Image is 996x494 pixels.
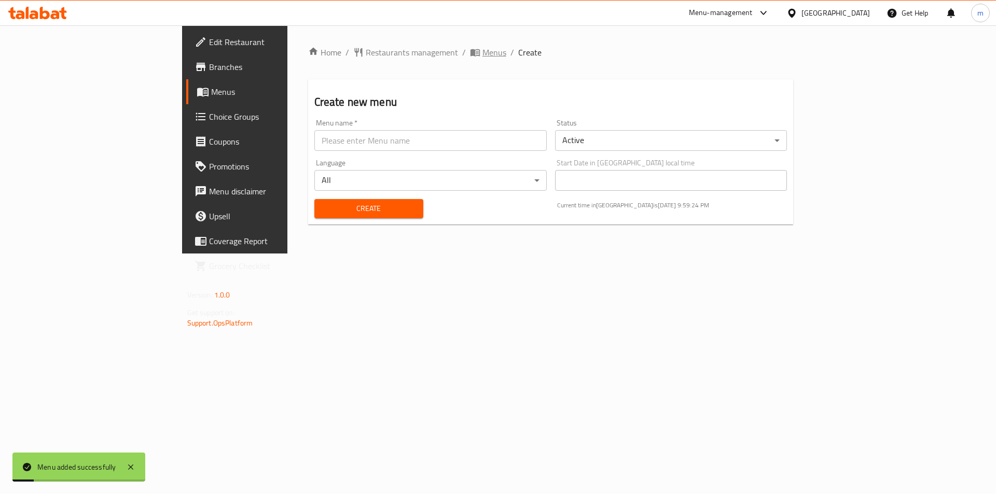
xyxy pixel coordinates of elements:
span: Promotions [209,160,340,173]
p: Current time in [GEOGRAPHIC_DATA] is [DATE] 9:59:24 PM [557,201,787,210]
a: Choice Groups [186,104,349,129]
span: Get support on: [187,306,235,319]
a: Support.OpsPlatform [187,316,253,330]
li: / [510,46,514,59]
a: Restaurants management [353,46,458,59]
span: Grocery Checklist [209,260,340,272]
span: m [977,7,984,19]
h2: Create new menu [314,94,787,110]
span: Create [518,46,542,59]
nav: breadcrumb [308,46,794,59]
button: Create [314,199,423,218]
div: Active [555,130,787,151]
a: Coupons [186,129,349,154]
a: Coverage Report [186,229,349,253]
div: Menu added successfully [37,461,116,473]
a: Menu disclaimer [186,179,349,204]
a: Branches [186,54,349,79]
span: Branches [209,61,340,73]
span: Coupons [209,135,340,148]
div: All [314,170,547,191]
a: Grocery Checklist [186,253,349,278]
span: 1.0.0 [214,288,230,302]
span: Menus [482,46,506,59]
span: Restaurants management [366,46,458,59]
a: Edit Restaurant [186,30,349,54]
a: Menus [470,46,506,59]
span: Edit Restaurant [209,36,340,48]
span: Upsell [209,210,340,222]
a: Upsell [186,204,349,229]
a: Promotions [186,154,349,179]
div: [GEOGRAPHIC_DATA] [801,7,870,19]
li: / [462,46,466,59]
span: Create [323,202,415,215]
span: Menus [211,86,340,98]
div: Menu-management [689,7,753,19]
a: Menus [186,79,349,104]
span: Coverage Report [209,235,340,247]
span: Version: [187,288,213,302]
input: Please enter Menu name [314,130,547,151]
span: Menu disclaimer [209,185,340,197]
span: Choice Groups [209,110,340,123]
